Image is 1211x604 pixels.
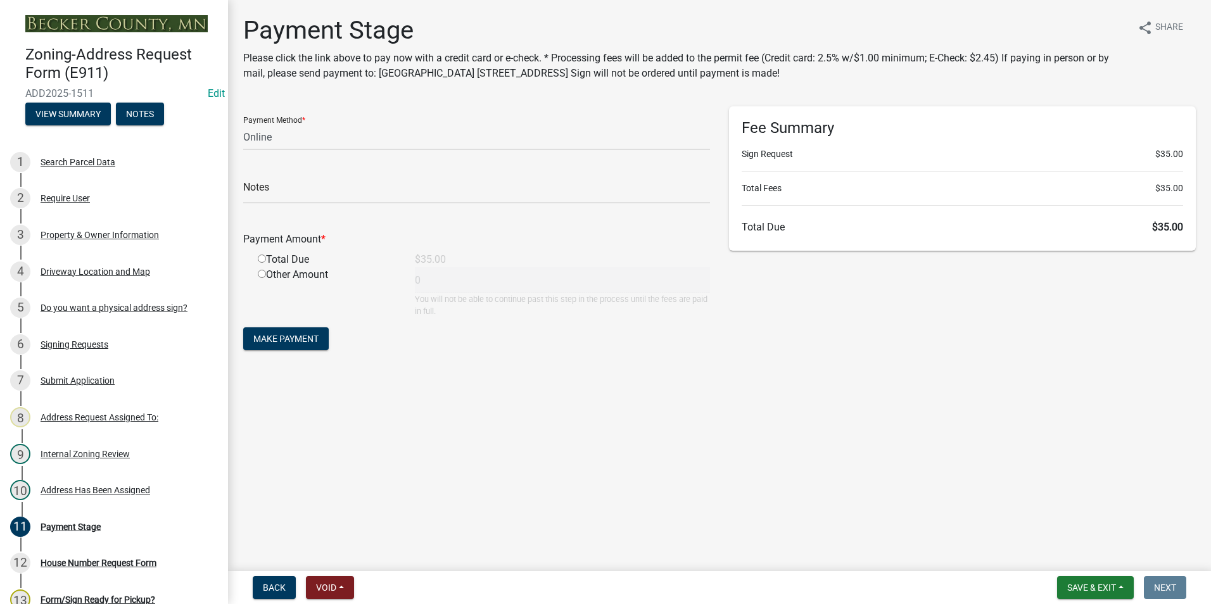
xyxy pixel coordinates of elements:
[742,119,1183,137] h6: Fee Summary
[25,87,203,99] span: ADD2025-1511
[10,370,30,391] div: 7
[10,298,30,318] div: 5
[253,334,319,344] span: Make Payment
[41,558,156,567] div: House Number Request Form
[41,340,108,349] div: Signing Requests
[25,103,111,125] button: View Summary
[41,230,159,239] div: Property & Owner Information
[306,576,354,599] button: Void
[41,522,101,531] div: Payment Stage
[1155,182,1183,195] span: $35.00
[10,553,30,573] div: 12
[234,232,720,247] div: Payment Amount
[116,110,164,120] wm-modal-confirm: Notes
[41,376,115,385] div: Submit Application
[742,182,1183,195] li: Total Fees
[41,486,150,494] div: Address Has Been Assigned
[243,15,1127,46] h1: Payment Stage
[116,103,164,125] button: Notes
[41,194,90,203] div: Require User
[41,450,130,458] div: Internal Zoning Review
[1144,576,1186,599] button: Next
[1155,20,1183,35] span: Share
[208,87,225,99] a: Edit
[243,327,329,350] button: Make Payment
[316,582,336,593] span: Void
[1067,582,1116,593] span: Save & Exit
[1127,15,1193,40] button: shareShare
[10,407,30,427] div: 8
[263,582,286,593] span: Back
[41,595,155,604] div: Form/Sign Ready for Pickup?
[41,267,150,276] div: Driveway Location and Map
[1138,20,1153,35] i: share
[10,261,30,282] div: 4
[10,334,30,355] div: 6
[25,46,218,82] h4: Zoning-Address Request Form (E911)
[41,158,115,167] div: Search Parcel Data
[1152,221,1183,233] span: $35.00
[1057,576,1134,599] button: Save & Exit
[10,480,30,500] div: 10
[41,413,158,422] div: Address Request Assigned To:
[742,148,1183,161] li: Sign Request
[10,152,30,172] div: 1
[1154,582,1176,593] span: Next
[10,225,30,245] div: 3
[253,576,296,599] button: Back
[25,110,111,120] wm-modal-confirm: Summary
[208,87,225,99] wm-modal-confirm: Edit Application Number
[742,221,1183,233] h6: Total Due
[25,15,208,32] img: Becker County, Minnesota
[10,444,30,464] div: 9
[248,267,405,317] div: Other Amount
[248,252,405,267] div: Total Due
[10,188,30,208] div: 2
[10,517,30,537] div: 11
[243,51,1127,81] p: Please click the link above to pay now with a credit card or e-check. * Processing fees will be a...
[41,303,187,312] div: Do you want a physical address sign?
[1155,148,1183,161] span: $35.00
